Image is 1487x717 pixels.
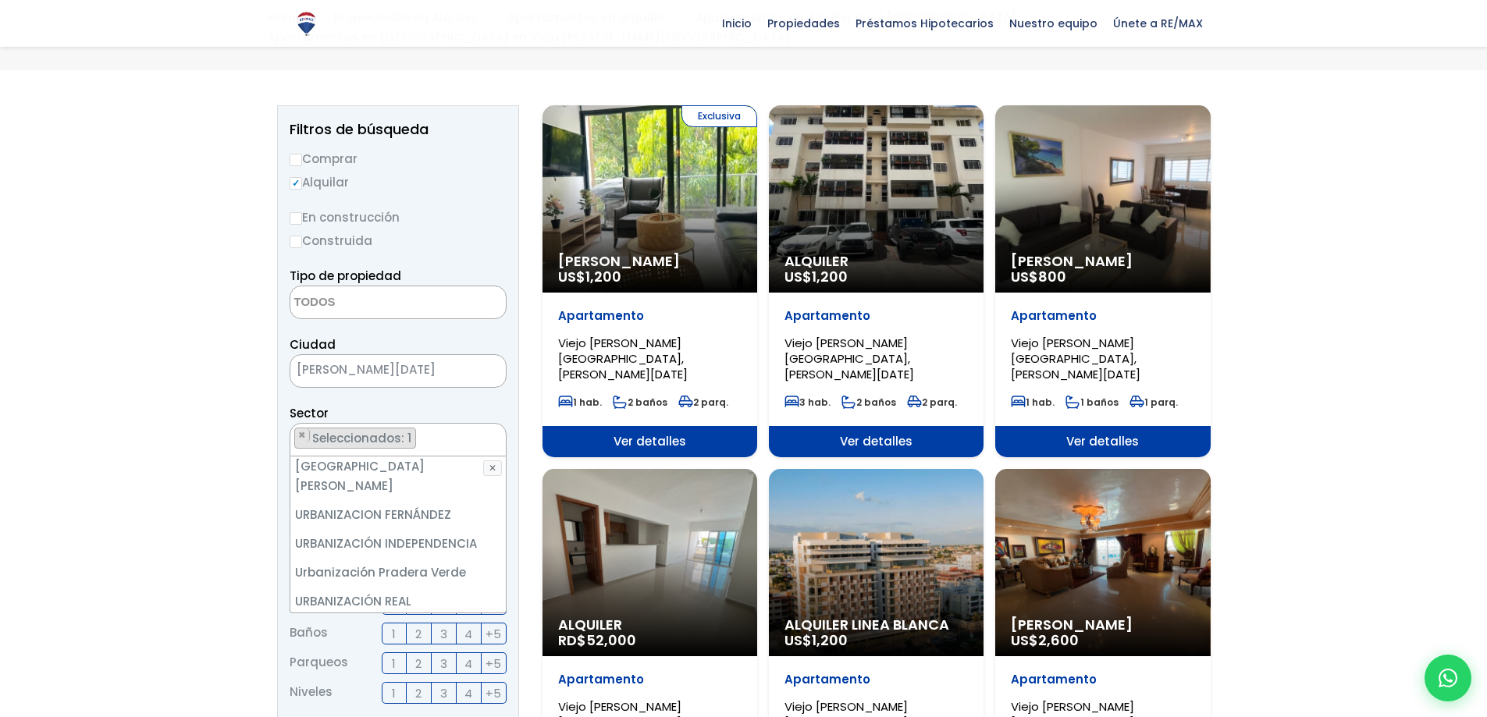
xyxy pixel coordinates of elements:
[486,624,501,644] span: +5
[558,267,621,286] span: US$
[486,654,501,673] span: +5
[760,12,848,35] span: Propiedades
[392,624,396,644] span: 1
[1011,335,1140,382] span: Viejo [PERSON_NAME][GEOGRAPHIC_DATA], [PERSON_NAME][DATE]
[489,428,498,443] button: Remove all items
[558,672,742,687] p: Apartamento
[714,12,760,35] span: Inicio
[678,396,728,409] span: 2 parq.
[784,617,968,633] span: Alquiler Linea Blanca
[290,652,348,674] span: Parqueos
[558,335,688,382] span: Viejo [PERSON_NAME][GEOGRAPHIC_DATA], [PERSON_NAME][DATE]
[290,623,328,644] span: Baños
[1105,12,1211,35] span: Únete a RE/MAX
[558,617,742,633] span: Alquiler
[290,122,507,137] h2: Filtros de búsqueda
[440,654,447,673] span: 3
[1038,630,1079,650] span: 2,600
[290,236,302,248] input: Construida
[1038,267,1066,286] span: 800
[290,268,401,284] span: Tipo de propiedad
[415,654,422,673] span: 2
[290,286,442,320] textarea: Search
[1129,396,1178,409] span: 1 parq.
[290,149,507,169] label: Comprar
[290,336,336,353] span: Ciudad
[290,231,507,250] label: Construida
[392,683,396,703] span: 1
[812,630,848,650] span: 1,200
[290,212,302,225] input: En construcción
[483,460,502,476] button: ✕
[543,105,757,457] a: Exclusiva [PERSON_NAME] US$1,200 Apartamento Viejo [PERSON_NAME][GEOGRAPHIC_DATA], [PERSON_NAME][...
[681,105,757,127] span: Exclusiva
[848,12,1001,35] span: Préstamos Hipotecarios
[290,172,507,192] label: Alquilar
[415,683,422,703] span: 2
[290,529,506,558] li: URBANIZACIÓN INDEPENDENCIA
[784,308,968,324] p: Apartamento
[486,683,501,703] span: +5
[558,308,742,324] p: Apartamento
[543,426,757,457] span: Ver detalles
[784,630,848,650] span: US$
[586,630,636,650] span: 52,000
[769,426,984,457] span: Ver detalles
[585,267,621,286] span: 1,200
[784,267,848,286] span: US$
[784,396,831,409] span: 3 hab.
[294,428,416,449] li: Viejo Arroyo Hondo
[1011,254,1194,269] span: [PERSON_NAME]
[290,405,329,421] span: Sector
[290,177,302,190] input: Alquilar
[311,430,415,446] span: Seleccionados: 1
[290,682,333,704] span: Niveles
[489,428,497,442] span: ×
[290,359,467,381] span: SANTO DOMINGO DE GUZMÁN
[440,683,447,703] span: 3
[558,396,602,409] span: 1 hab.
[841,396,896,409] span: 2 baños
[464,683,472,703] span: 4
[290,208,507,227] label: En construcción
[1011,308,1194,324] p: Apartamento
[464,654,472,673] span: 4
[1001,12,1105,35] span: Nuestro equipo
[558,630,636,650] span: RD$
[293,10,320,37] img: Logo de REMAX
[1011,630,1079,650] span: US$
[290,558,506,587] li: Urbanización Pradera Verde
[1011,396,1055,409] span: 1 hab.
[392,654,396,673] span: 1
[769,105,984,457] a: Alquiler US$1,200 Apartamento Viejo [PERSON_NAME][GEOGRAPHIC_DATA], [PERSON_NAME][DATE] 3 hab. 2 ...
[1011,617,1194,633] span: [PERSON_NAME]
[290,154,302,166] input: Comprar
[298,428,306,442] span: ×
[464,624,472,644] span: 4
[1011,267,1066,286] span: US$
[290,500,506,529] li: URBANIZACION FERNÁNDEZ
[467,359,490,384] button: Remove all items
[812,267,848,286] span: 1,200
[995,105,1210,457] a: [PERSON_NAME] US$800 Apartamento Viejo [PERSON_NAME][GEOGRAPHIC_DATA], [PERSON_NAME][DATE] 1 hab....
[482,364,490,378] span: ×
[558,254,742,269] span: [PERSON_NAME]
[290,432,506,500] li: URBANIZACIÓN [PERSON_NAME][GEOGRAPHIC_DATA][PERSON_NAME]
[784,254,968,269] span: Alquiler
[995,426,1210,457] span: Ver detalles
[1065,396,1119,409] span: 1 baños
[295,428,310,442] button: Remove item
[440,624,447,644] span: 3
[290,587,506,616] li: URBANIZACIÓN REAL
[784,672,968,687] p: Apartamento
[290,424,299,457] textarea: Search
[1011,672,1194,687] p: Apartamento
[290,354,507,388] span: SANTO DOMINGO DE GUZMÁN
[415,624,422,644] span: 2
[784,335,914,382] span: Viejo [PERSON_NAME][GEOGRAPHIC_DATA], [PERSON_NAME][DATE]
[907,396,957,409] span: 2 parq.
[613,396,667,409] span: 2 baños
